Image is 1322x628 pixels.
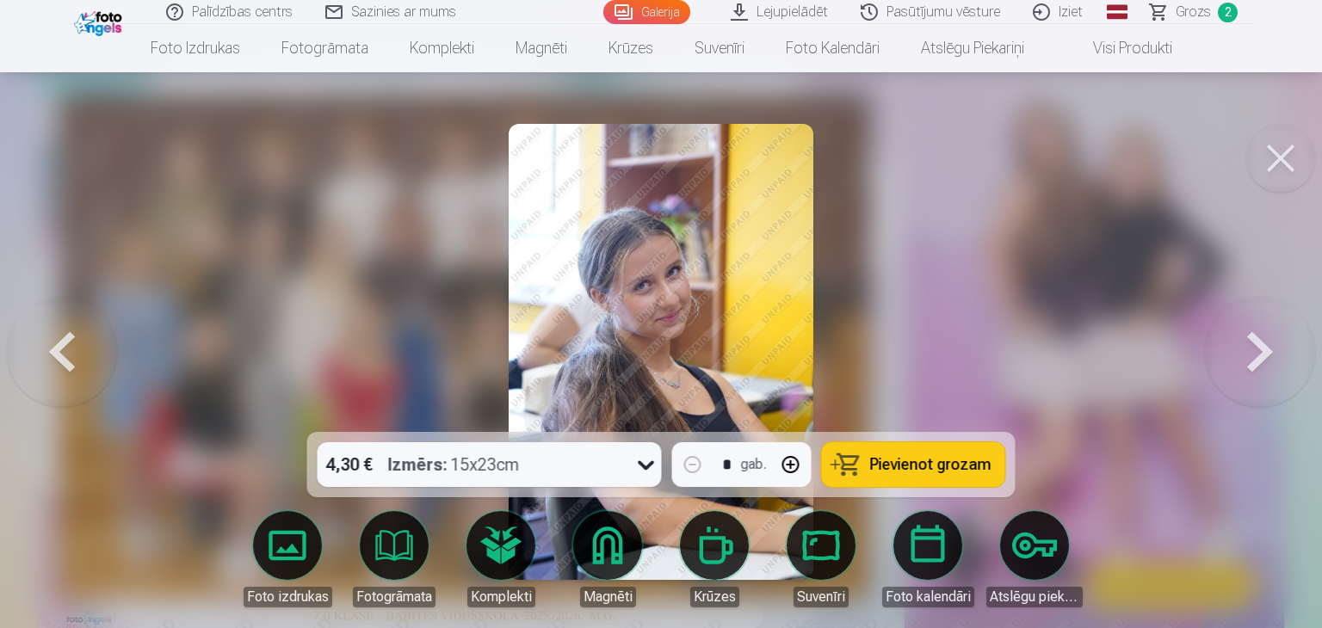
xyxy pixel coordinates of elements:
a: Fotogrāmata [346,511,442,607]
a: Magnēti [559,511,656,607]
a: Fotogrāmata [261,24,389,72]
a: Komplekti [389,24,495,72]
div: Atslēgu piekariņi [986,587,1083,607]
a: Foto kalendāri [765,24,900,72]
a: Krūzes [666,511,763,607]
a: Foto izdrukas [239,511,336,607]
a: Atslēgu piekariņi [986,511,1083,607]
div: Foto kalendāri [882,587,974,607]
div: Krūzes [690,587,739,607]
a: Suvenīri [674,24,765,72]
div: Fotogrāmata [353,587,436,607]
div: 15x23cm [388,442,520,487]
div: Foto izdrukas [244,587,332,607]
a: Magnēti [495,24,588,72]
div: gab. [741,454,767,475]
div: Komplekti [467,587,535,607]
a: Atslēgu piekariņi [900,24,1045,72]
div: Suvenīri [794,587,849,607]
span: 2 [1218,3,1238,22]
a: Komplekti [453,511,549,607]
a: Foto izdrukas [130,24,261,72]
div: Magnēti [580,587,636,607]
span: Grozs [1176,2,1211,22]
a: Krūzes [588,24,674,72]
a: Visi produkti [1045,24,1193,72]
div: 4,30 € [318,442,381,487]
span: Pievienot grozam [870,457,991,472]
a: Foto kalendāri [880,511,976,607]
a: Suvenīri [773,511,869,607]
strong: Izmērs : [388,453,448,477]
button: Pievienot grozam [822,442,1005,487]
img: /fa1 [74,7,127,36]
